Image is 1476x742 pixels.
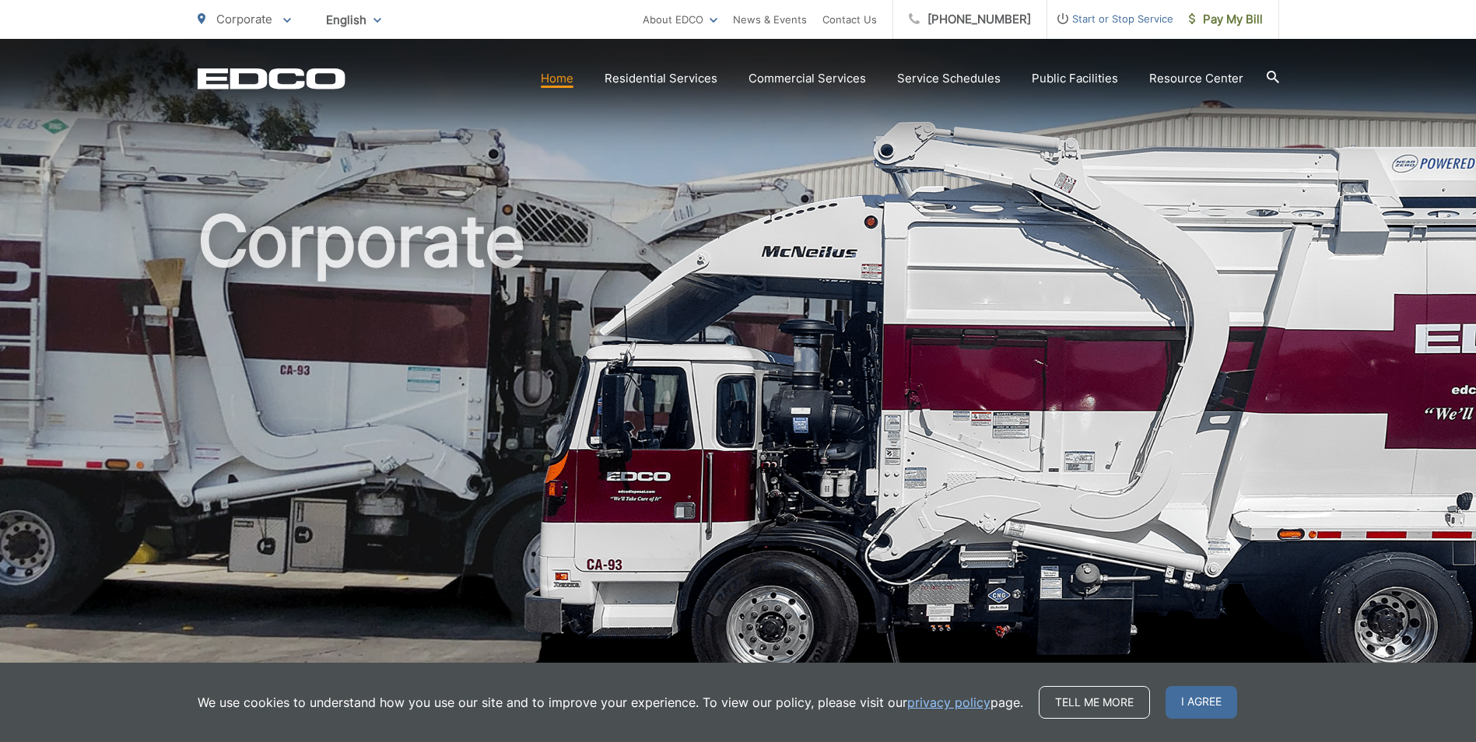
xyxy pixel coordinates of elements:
[198,68,345,89] a: EDCD logo. Return to the homepage.
[1039,686,1150,719] a: Tell me more
[198,693,1023,712] p: We use cookies to understand how you use our site and to improve your experience. To view our pol...
[1149,69,1243,88] a: Resource Center
[897,69,1001,88] a: Service Schedules
[605,69,717,88] a: Residential Services
[1166,686,1237,719] span: I agree
[1032,69,1118,88] a: Public Facilities
[643,10,717,29] a: About EDCO
[749,69,866,88] a: Commercial Services
[907,693,990,712] a: privacy policy
[198,202,1279,695] h1: Corporate
[1189,10,1263,29] span: Pay My Bill
[541,69,573,88] a: Home
[733,10,807,29] a: News & Events
[314,6,393,33] span: English
[822,10,877,29] a: Contact Us
[216,12,272,26] span: Corporate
